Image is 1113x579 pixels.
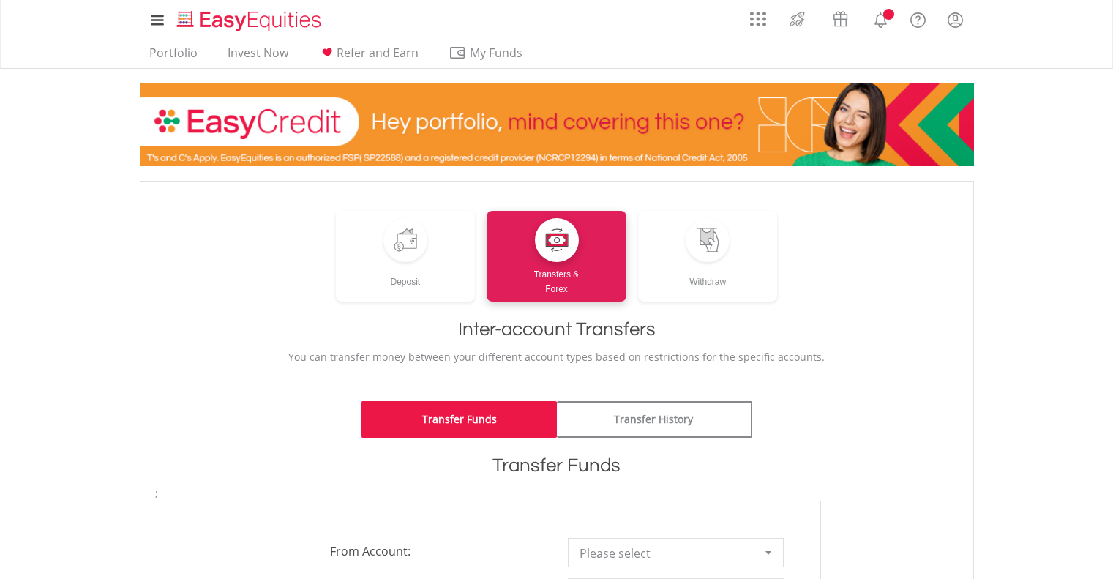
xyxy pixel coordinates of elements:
[337,45,419,61] span: Refer and Earn
[336,262,476,289] div: Deposit
[155,316,959,343] h1: Inter-account Transfers
[741,4,776,27] a: AppsGrid
[785,7,809,31] img: thrive-v2.svg
[319,538,557,564] span: From Account:
[638,211,778,302] a: Withdraw
[140,83,974,166] img: EasyCredit Promotion Banner
[487,262,626,296] div: Transfers & Forex
[143,45,203,68] a: Portfolio
[361,401,557,438] a: Transfer Funds
[449,43,544,62] span: My Funds
[155,350,959,365] p: You can transfer money between your different account types based on restrictions for the specifi...
[862,4,899,33] a: Notifications
[819,4,862,31] a: Vouchers
[174,9,327,33] img: EasyEquities_Logo.png
[222,45,294,68] a: Invest Now
[487,211,626,302] a: Transfers &Forex
[828,7,852,31] img: vouchers-v2.svg
[638,262,778,289] div: Withdraw
[155,452,959,479] h1: Transfer Funds
[557,401,752,438] a: Transfer History
[937,4,974,36] a: My Profile
[580,539,750,568] span: Please select
[750,11,766,27] img: grid-menu-icon.svg
[899,4,937,33] a: FAQ's and Support
[312,45,424,68] a: Refer and Earn
[336,211,476,302] a: Deposit
[171,4,327,33] a: Home page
